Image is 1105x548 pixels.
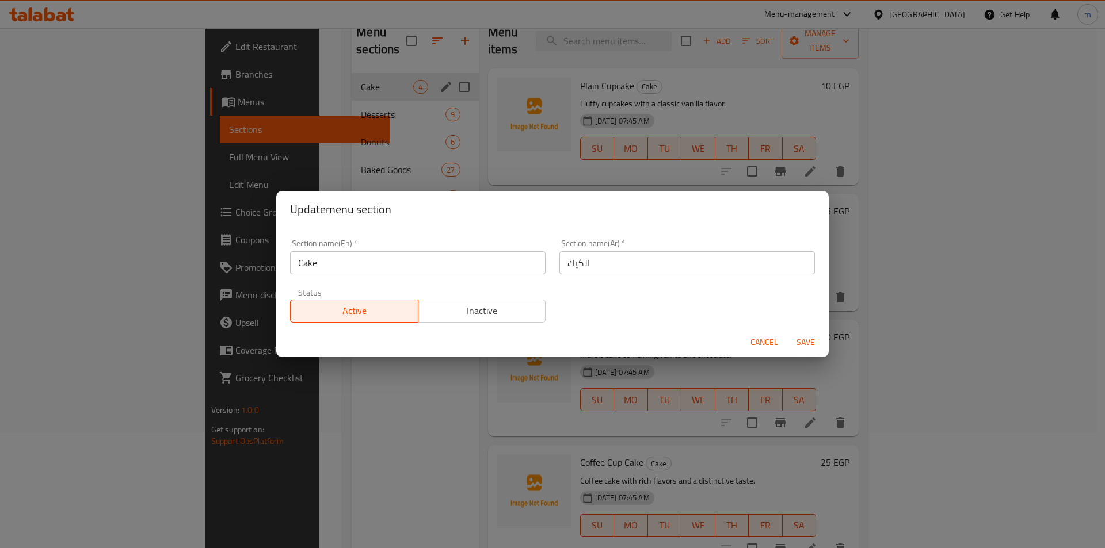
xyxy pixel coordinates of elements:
input: Please enter section name(ar) [559,251,815,274]
button: Active [290,300,418,323]
button: Save [787,332,824,353]
span: Save [792,335,820,350]
span: Inactive [423,302,542,319]
input: Please enter section name(en) [290,251,546,274]
span: Active [295,302,414,319]
h2: Update menu section [290,200,815,219]
button: Inactive [418,300,546,323]
button: Cancel [746,332,783,353]
span: Cancel [750,335,778,350]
